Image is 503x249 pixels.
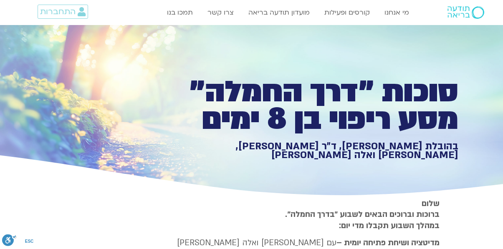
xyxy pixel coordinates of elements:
[336,237,440,248] strong: מדיטציה ושיחת פתיחה יומית –
[380,5,413,20] a: מי אנחנו
[244,5,314,20] a: מועדון תודעה בריאה
[40,7,76,16] span: התחברות
[285,209,440,231] strong: ברוכות וברוכים הבאים לשבוע ״בדרך החמלה״. במהלך השבוע תקבלו מדי יום:
[422,198,440,209] strong: שלום
[320,5,374,20] a: קורסים ופעילות
[163,5,197,20] a: תמכו בנו
[169,142,458,160] h1: בהובלת [PERSON_NAME], ד״ר [PERSON_NAME], [PERSON_NAME] ואלה [PERSON_NAME]
[169,78,458,133] h1: סוכות ״דרך החמלה״ מסע ריפוי בן 8 ימים
[447,6,484,19] img: תודעה בריאה
[203,5,238,20] a: צרו קשר
[38,5,88,19] a: התחברות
